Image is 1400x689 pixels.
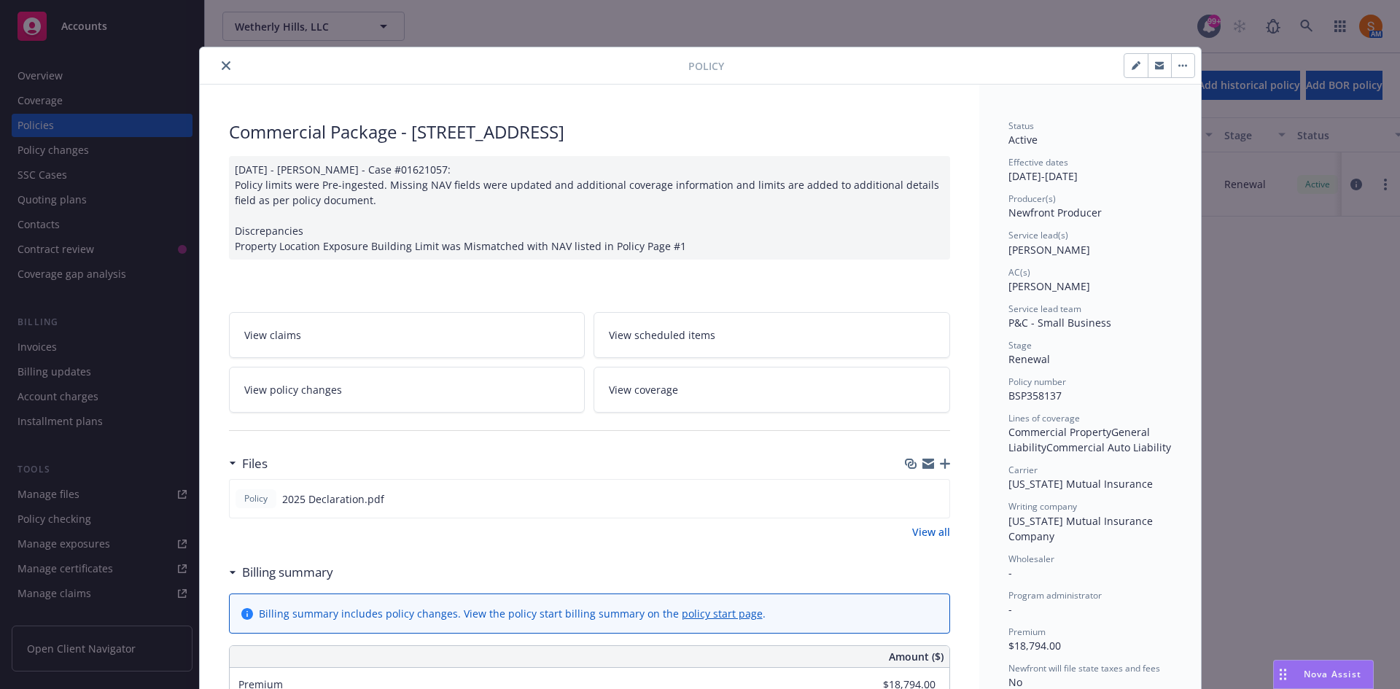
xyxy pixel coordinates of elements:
span: Renewal [1008,352,1050,366]
div: [DATE] - [PERSON_NAME] - Case #01621057: Policy limits were Pre-ingested. Missing NAV fields were... [229,156,950,260]
span: BSP358137 [1008,389,1062,402]
span: Lines of coverage [1008,412,1080,424]
span: Commercial Auto Liability [1046,440,1171,454]
span: $18,794.00 [1008,639,1061,653]
a: View coverage [594,367,950,413]
span: Amount ($) [889,649,944,664]
span: Newfront Producer [1008,206,1102,219]
a: View claims [229,312,586,358]
span: [US_STATE] Mutual Insurance Company [1008,514,1156,543]
span: Premium [1008,626,1046,638]
h3: Files [242,454,268,473]
span: Wholesaler [1008,553,1054,565]
span: [PERSON_NAME] [1008,279,1090,293]
button: close [217,57,235,74]
button: Nova Assist [1273,660,1374,689]
span: 2025 Declaration.pdf [282,491,384,507]
h3: Billing summary [242,563,333,582]
button: preview file [930,491,944,507]
span: P&C - Small Business [1008,316,1111,330]
span: Stage [1008,339,1032,351]
span: AC(s) [1008,266,1030,279]
div: [DATE] - [DATE] [1008,156,1172,184]
span: View claims [244,327,301,343]
span: Policy [688,58,724,74]
span: Producer(s) [1008,192,1056,205]
div: Commercial Package - [STREET_ADDRESS] [229,120,950,144]
a: View all [912,524,950,540]
span: Status [1008,120,1034,132]
span: [US_STATE] Mutual Insurance [1008,477,1153,491]
a: policy start page [682,607,763,620]
div: Drag to move [1274,661,1292,688]
span: Program administrator [1008,589,1102,602]
span: View scheduled items [609,327,715,343]
span: Writing company [1008,500,1077,513]
span: Active [1008,133,1038,147]
div: Files [229,454,268,473]
span: - [1008,566,1012,580]
span: View coverage [609,382,678,397]
button: download file [907,491,919,507]
span: Effective dates [1008,156,1068,168]
span: No [1008,675,1022,689]
span: Commercial Property [1008,425,1111,439]
span: Service lead(s) [1008,229,1068,241]
span: Newfront will file state taxes and fees [1008,662,1160,674]
span: Policy [241,492,271,505]
span: Nova Assist [1304,668,1361,680]
span: [PERSON_NAME] [1008,243,1090,257]
span: - [1008,602,1012,616]
a: View scheduled items [594,312,950,358]
span: General Liability [1008,425,1153,454]
div: Billing summary includes policy changes. View the policy start billing summary on the . [259,606,766,621]
a: View policy changes [229,367,586,413]
span: Policy number [1008,375,1066,388]
span: Service lead team [1008,303,1081,315]
div: Billing summary [229,563,333,582]
span: View policy changes [244,382,342,397]
span: Carrier [1008,464,1038,476]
